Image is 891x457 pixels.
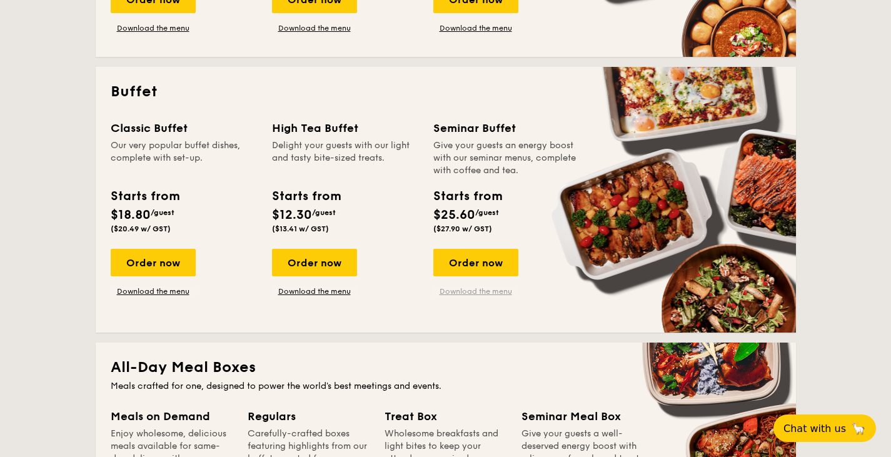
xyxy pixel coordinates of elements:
span: $12.30 [272,208,312,223]
span: /guest [475,208,499,217]
span: $18.80 [111,208,151,223]
div: Treat Box [385,408,506,425]
div: Regulars [248,408,370,425]
div: Classic Buffet [111,119,257,137]
div: Meals crafted for one, designed to power the world's best meetings and events. [111,380,781,393]
span: /guest [151,208,174,217]
div: High Tea Buffet [272,119,418,137]
span: ($20.49 w/ GST) [111,224,171,233]
a: Download the menu [111,286,196,296]
div: Starts from [111,187,179,206]
span: /guest [312,208,336,217]
div: Order now [433,249,518,276]
div: Order now [272,249,357,276]
a: Download the menu [433,23,518,33]
div: Seminar Meal Box [521,408,643,425]
a: Download the menu [433,286,518,296]
span: ($13.41 w/ GST) [272,224,329,233]
div: Seminar Buffet [433,119,580,137]
a: Download the menu [272,286,357,296]
span: 🦙 [851,421,866,436]
button: Chat with us🦙 [773,414,876,442]
span: ($27.90 w/ GST) [433,224,492,233]
div: Starts from [272,187,340,206]
div: Delight your guests with our light and tasty bite-sized treats. [272,139,418,177]
span: $25.60 [433,208,475,223]
a: Download the menu [111,23,196,33]
div: Give your guests an energy boost with our seminar menus, complete with coffee and tea. [433,139,580,177]
span: Chat with us [783,423,846,434]
div: Order now [111,249,196,276]
div: Our very popular buffet dishes, complete with set-up. [111,139,257,177]
a: Download the menu [272,23,357,33]
h2: All-Day Meal Boxes [111,358,781,378]
div: Meals on Demand [111,408,233,425]
h2: Buffet [111,82,781,102]
div: Starts from [433,187,501,206]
